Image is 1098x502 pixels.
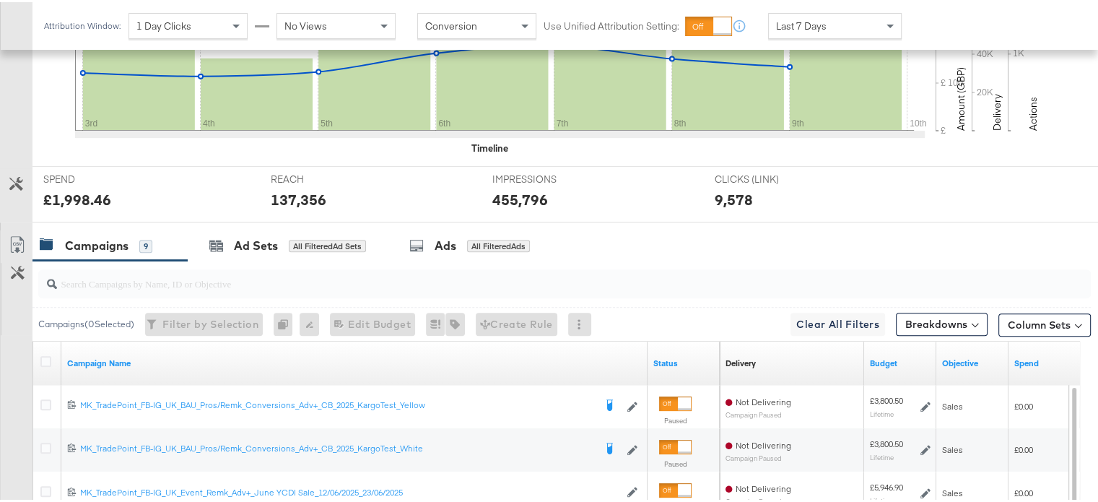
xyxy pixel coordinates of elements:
div: £1,998.46 [43,187,111,208]
button: Clear All Filters [790,311,885,334]
span: Last 7 Days [776,17,827,30]
label: Paused [659,414,692,423]
div: Campaigns ( 0 Selected) [38,316,134,329]
span: SPEND [43,170,152,184]
span: Not Delivering [736,438,791,449]
div: £3,800.50 [870,436,903,448]
div: Ad Sets [234,235,278,252]
sub: Lifetime [870,407,894,416]
span: IMPRESSIONS [492,170,601,184]
div: 137,356 [271,187,326,208]
div: £5,946.90 [870,480,903,491]
sub: Campaign Paused [726,452,791,460]
text: Delivery [990,92,1003,129]
div: Timeline [471,139,508,153]
label: Paused [659,457,692,467]
div: MK_TradePoint_FB-IG_UK_BAU_Pros/Remk_Conversions_Adv+_CB_2025_KargoTest_Yellow [80,397,594,409]
sub: Campaign Paused [726,409,791,417]
button: Column Sets [998,311,1091,334]
input: Search Campaigns by Name, ID or Objective [57,261,996,290]
span: Sales [942,442,963,453]
div: 0 [274,311,300,334]
span: Sales [942,485,963,496]
a: Shows the current state of your Ad Campaign. [653,355,714,367]
div: Attribution Window: [43,19,121,29]
button: Breakdowns [896,311,988,334]
span: No Views [284,17,327,30]
div: All Filtered Ads [467,238,530,251]
text: Amount (GBP) [954,65,967,129]
div: £3,800.50 [870,393,903,404]
div: 9 [139,238,152,251]
span: Sales [942,399,963,410]
span: 1 Day Clicks [136,17,191,30]
a: The maximum amount you're willing to spend on your ads, on average each day or over the lifetime ... [870,355,931,367]
div: MK_TradePoint_FB-IG_UK_BAU_Pros/Remk_Conversions_Adv+_CB_2025_KargoTest_White [80,441,594,452]
a: MK_TradePoint_FB-IG_UK_BAU_Pros/Remk_Conversions_Adv+_CB_2025_KargoTest_White [80,441,594,455]
a: Your campaign's objective. [942,355,1003,367]
sub: Lifetime [870,451,894,459]
span: REACH [271,170,379,184]
span: Clear All Filters [796,313,879,332]
a: Your campaign name. [67,355,642,367]
div: Campaigns [65,235,128,252]
div: 9,578 [714,187,752,208]
text: Actions [1027,95,1040,129]
label: Use Unified Attribution Setting: [544,17,679,31]
a: Reflects the ability of your Ad Campaign to achieve delivery based on ad states, schedule and bud... [726,355,756,367]
span: Not Delivering [736,394,791,405]
div: All Filtered Ad Sets [289,238,366,251]
span: Conversion [425,17,477,30]
a: MK_TradePoint_FB-IG_UK_BAU_Pros/Remk_Conversions_Adv+_CB_2025_KargoTest_Yellow [80,397,594,412]
div: 455,796 [492,187,548,208]
div: Ads [435,235,456,252]
span: CLICKS (LINK) [714,170,822,184]
span: Not Delivering [736,481,791,492]
a: MK_TradePoint_FB-IG_UK_Event_Remk_Adv+_June YCDI Sale_12/06/2025_23/06/2025 [80,485,619,497]
div: Delivery [726,355,756,367]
